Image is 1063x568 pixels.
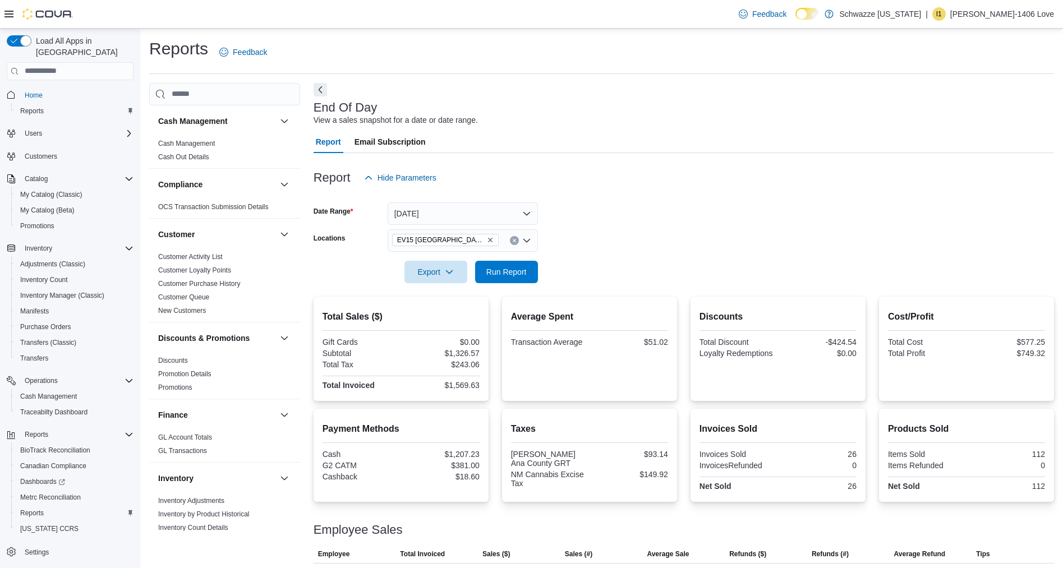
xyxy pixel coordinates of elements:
button: Catalog [2,171,138,187]
span: Operations [25,376,58,385]
a: Settings [20,546,53,559]
h3: Employee Sales [314,523,403,537]
div: Invoices Sold [700,450,776,459]
button: Reports [20,428,53,441]
input: Dark Mode [795,8,819,20]
span: Email Subscription [355,131,426,153]
button: Transfers (Classic) [11,335,138,350]
span: Load All Apps in [GEOGRAPHIC_DATA] [31,35,134,58]
a: Reports [16,104,48,118]
span: Customer Purchase History [158,279,241,288]
a: Inventory by Product Historical [158,510,250,518]
div: $18.60 [403,472,480,481]
span: Reports [20,509,44,518]
span: Inventory Count Details [158,523,228,532]
span: Adjustments (Classic) [16,257,134,271]
a: OCS Transaction Submission Details [158,203,269,211]
h2: Discounts [700,310,857,324]
div: $1,569.63 [403,381,480,390]
button: Canadian Compliance [11,458,138,474]
h1: Reports [149,38,208,60]
button: Remove EV15 Las Cruces North from selection in this group [487,237,494,243]
a: Inventory Count Details [158,524,228,532]
span: Promotions [158,383,192,392]
button: Promotions [11,218,138,234]
h3: Inventory [158,473,194,484]
span: Employee [318,549,350,558]
span: Traceabilty Dashboard [16,405,134,419]
span: I1 [936,7,942,21]
div: Gift Cards [323,338,399,347]
button: Reports [11,103,138,119]
span: Purchase Orders [16,320,134,334]
button: Users [20,127,47,140]
a: GL Transactions [158,447,207,455]
div: $577.25 [969,338,1045,347]
button: Inventory Manager (Classic) [11,288,138,303]
div: 26 [780,450,857,459]
a: [US_STATE] CCRS [16,522,83,535]
button: Finance [278,408,291,422]
a: Cash Out Details [158,153,209,161]
span: Inventory Count [20,275,68,284]
button: Traceabilty Dashboard [11,404,138,420]
button: Users [2,126,138,141]
button: Cash Management [11,389,138,404]
button: Export [404,261,467,283]
h3: Discounts & Promotions [158,333,250,344]
span: [US_STATE] CCRS [20,524,79,533]
a: Dashboards [16,475,70,488]
button: Operations [20,374,62,387]
span: Feedback [233,47,267,58]
button: Purchase Orders [11,319,138,335]
div: Total Profit [888,349,964,358]
h3: Cash Management [158,116,228,127]
span: BioTrack Reconciliation [20,446,90,455]
span: BioTrack Reconciliation [16,444,134,457]
div: $1,207.23 [403,450,480,459]
span: Tips [976,549,990,558]
div: Transaction Average [511,338,587,347]
div: $93.14 [592,450,668,459]
button: Inventory [2,241,138,256]
a: Feedback [215,41,271,63]
span: My Catalog (Classic) [16,188,134,201]
label: Locations [314,234,346,243]
span: Purchase Orders [20,322,71,331]
div: G2 CATM [323,461,399,470]
span: Discounts [158,356,188,365]
span: Average Refund [894,549,946,558]
span: Inventory Count [16,273,134,287]
button: Discounts & Promotions [158,333,275,344]
div: $381.00 [403,461,480,470]
h3: Report [314,171,351,184]
button: My Catalog (Beta) [11,202,138,218]
button: Reports [2,427,138,442]
button: Compliance [278,178,291,191]
a: Dashboards [11,474,138,490]
span: Adjustments (Classic) [20,260,85,269]
span: Washington CCRS [16,522,134,535]
div: Subtotal [323,349,399,358]
a: Home [20,89,47,102]
button: Adjustments (Classic) [11,256,138,272]
div: Total Tax [323,360,399,369]
span: Customer Loyalty Points [158,266,231,275]
button: Customer [158,229,275,240]
div: Cashback [323,472,399,481]
span: Settings [25,548,49,557]
div: Items Refunded [888,461,964,470]
span: Average Sale [647,549,689,558]
h2: Products Sold [888,422,1045,436]
span: Inventory Manager (Classic) [20,291,104,300]
button: Metrc Reconciliation [11,490,138,505]
span: Reports [20,107,44,116]
a: Adjustments (Classic) [16,257,90,271]
button: Discounts & Promotions [278,331,291,345]
span: Export [411,261,461,283]
div: Cash [323,450,399,459]
div: View a sales snapshot for a date or date range. [314,114,478,126]
span: Transfers (Classic) [20,338,76,347]
span: Users [25,129,42,138]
